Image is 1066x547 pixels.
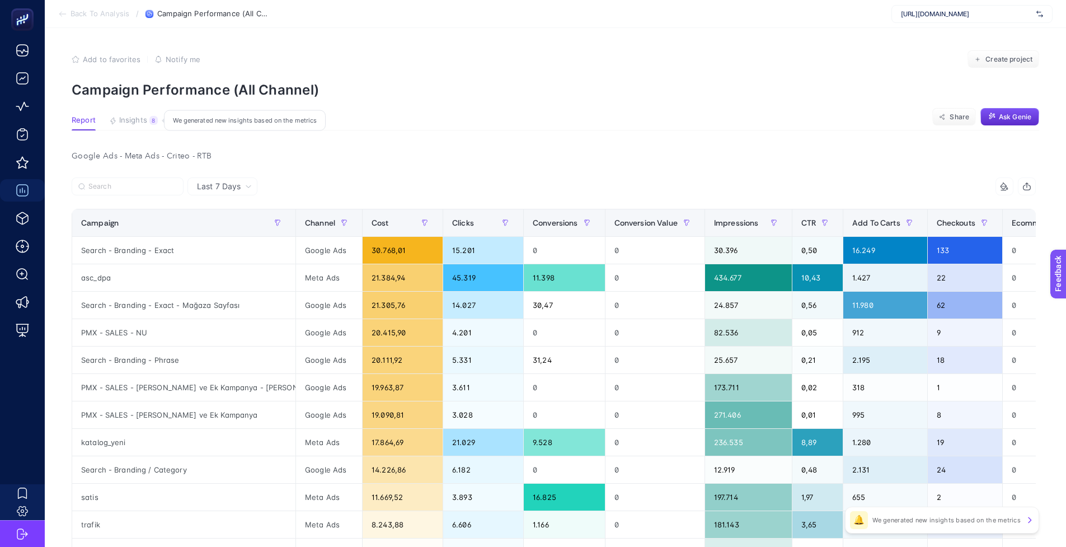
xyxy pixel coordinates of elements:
[363,401,443,428] div: 19.090,81
[605,374,705,401] div: 0
[792,456,843,483] div: 0,48
[792,401,843,428] div: 0,01
[850,511,868,529] div: 🔔
[524,511,605,538] div: 1.166
[524,429,605,456] div: 9.528
[792,484,843,511] div: 1,97
[72,511,295,538] div: trafik
[296,292,362,319] div: Google Ads
[928,401,1002,428] div: 8
[443,429,523,456] div: 21.029
[296,347,362,373] div: Google Ads
[792,511,843,538] div: 3,65
[705,292,792,319] div: 24.857
[443,347,523,373] div: 5.331
[119,116,147,125] span: Insights
[72,82,1039,98] p: Campaign Performance (All Channel)
[1036,8,1043,20] img: svg%3e
[999,113,1031,121] span: Ask Genie
[443,511,523,538] div: 6.606
[72,484,295,511] div: satis
[843,347,927,373] div: 2.195
[524,319,605,346] div: 0
[792,347,843,373] div: 0,21
[792,429,843,456] div: 8,89
[928,319,1002,346] div: 9
[843,292,927,319] div: 11.980
[705,484,792,511] div: 197.714
[605,429,705,456] div: 0
[72,347,295,373] div: Search - Branding - Phrase
[164,110,326,131] div: We generated new insights based on the metrics
[63,148,1045,164] div: Google Ads - Meta Ads - Criteo - RTB
[363,484,443,511] div: 11.669,52
[72,429,295,456] div: katalog_yeni
[705,456,792,483] div: 12.919
[928,347,1002,373] div: 18
[72,456,295,483] div: Search - Branding / Category
[928,264,1002,291] div: 22
[705,264,792,291] div: 434.677
[932,108,976,126] button: Share
[937,218,975,227] span: Checkouts
[524,264,605,291] div: 11.398
[614,218,678,227] span: Conversion Value
[968,50,1039,68] button: Create project
[524,347,605,373] div: 31,24
[705,511,792,538] div: 181.143
[72,292,295,319] div: Search - Branding - Exact - Mağaza Sayfası
[843,511,927,538] div: 909
[524,374,605,401] div: 0
[928,456,1002,483] div: 24
[843,374,927,401] div: 318
[197,181,241,192] span: Last 7 Days
[363,347,443,373] div: 20.111,92
[363,429,443,456] div: 17.864,69
[852,218,900,227] span: Add To Carts
[363,264,443,291] div: 21.384,94
[705,374,792,401] div: 173.711
[605,511,705,538] div: 0
[81,218,119,227] span: Campaign
[83,55,140,64] span: Add to favorites
[363,511,443,538] div: 8.243,88
[363,319,443,346] div: 20.415,90
[533,218,578,227] span: Conversions
[452,218,474,227] span: Clicks
[443,319,523,346] div: 4.201
[985,55,1032,64] span: Create project
[296,319,362,346] div: Google Ads
[72,264,295,291] div: asc_dpa
[792,264,843,291] div: 10,43
[950,113,969,121] span: Share
[843,456,927,483] div: 2.131
[524,484,605,511] div: 16.825
[372,218,389,227] span: Cost
[296,264,362,291] div: Meta Ads
[705,429,792,456] div: 236.535
[296,456,362,483] div: Google Ads
[843,237,927,264] div: 16.249
[443,374,523,401] div: 3.611
[363,237,443,264] div: 30.768,01
[305,218,335,227] span: Channel
[843,401,927,428] div: 995
[443,484,523,511] div: 3.893
[443,292,523,319] div: 14.027
[524,237,605,264] div: 0
[605,456,705,483] div: 0
[843,484,927,511] div: 655
[928,237,1002,264] div: 133
[605,264,705,291] div: 0
[363,292,443,319] div: 21.305,76
[605,319,705,346] div: 0
[843,319,927,346] div: 912
[705,319,792,346] div: 82.536
[443,237,523,264] div: 15.201
[792,374,843,401] div: 0,02
[872,516,1021,525] p: We generated new insights based on the metrics
[136,9,139,18] span: /
[792,319,843,346] div: 0,05
[296,237,362,264] div: Google Ads
[443,456,523,483] div: 6.182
